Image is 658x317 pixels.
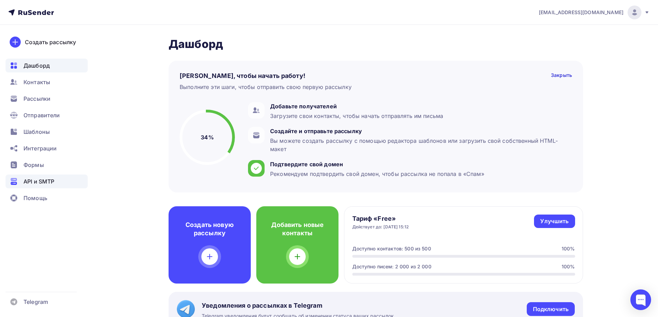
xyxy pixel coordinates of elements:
[6,75,88,89] a: Контакты
[23,78,50,86] span: Контакты
[202,301,395,310] span: Уведомления о рассылках в Telegram
[180,221,240,237] h4: Создать новую рассылку
[562,263,575,270] div: 100%
[180,83,352,91] div: Выполните эти шаги, чтобы отправить свою первую рассылку
[6,108,88,122] a: Отправители
[540,217,569,225] div: Улучшить
[270,137,569,153] div: Вы можете создать рассылку с помощью редактора шаблонов или загрузить свой собственный HTML-макет
[6,59,88,72] a: Дашборд
[23,144,57,152] span: Интеграции
[267,221,327,237] h4: Добавить новые контакты
[270,160,484,168] div: Подтвердите свой домен
[23,128,50,136] span: Шаблоны
[6,158,88,172] a: Формы
[23,111,60,119] span: Отправители
[562,245,575,252] div: 100%
[352,224,409,230] div: Действует до: [DATE] 15:12
[551,72,572,80] div: Закрыть
[539,9,623,16] span: [EMAIL_ADDRESS][DOMAIN_NAME]
[23,177,54,186] span: API и SMTP
[352,215,409,223] h4: Тариф «Free»
[23,161,44,169] span: Формы
[23,194,47,202] span: Помощь
[539,6,650,19] a: [EMAIL_ADDRESS][DOMAIN_NAME]
[23,95,50,103] span: Рассылки
[6,92,88,106] a: Рассылки
[270,102,443,110] div: Добавьте получателей
[25,38,76,46] div: Создать рассылку
[201,133,213,141] h5: 34%
[6,125,88,139] a: Шаблоны
[352,245,431,252] div: Доступно контактов: 500 из 500
[23,298,48,306] span: Telegram
[270,127,569,135] div: Создайте и отправьте рассылку
[533,305,569,313] div: Подключить
[23,61,50,70] span: Дашборд
[352,263,431,270] div: Доступно писем: 2 000 из 2 000
[270,112,443,120] div: Загрузите свои контакты, чтобы начать отправлять им письма
[270,170,484,178] div: Рекомендуем подтвердить свой домен, чтобы рассылка не попала в «Спам»
[169,37,583,51] h2: Дашборд
[180,72,305,80] h4: [PERSON_NAME], чтобы начать работу!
